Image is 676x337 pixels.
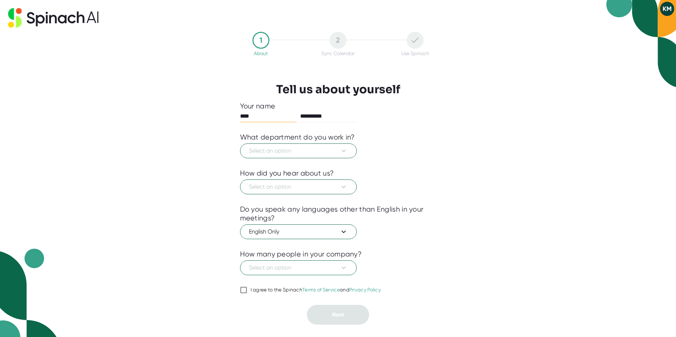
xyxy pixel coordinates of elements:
[240,143,357,158] button: Select an option
[240,205,436,223] div: Do you speak any languages other than English in your meetings?
[240,250,362,259] div: How many people in your company?
[240,224,357,239] button: English Only
[251,287,381,293] div: I agree to the Spinach and
[276,83,400,96] h3: Tell us about yourself
[240,169,334,178] div: How did you hear about us?
[240,179,357,194] button: Select an option
[252,32,269,49] div: 1
[254,51,268,56] div: About
[249,264,348,272] span: Select an option
[321,51,355,56] div: Sync Calendar
[240,133,355,142] div: What department do you work in?
[660,2,674,16] button: KM
[249,227,348,236] span: English Only
[349,287,381,292] a: Privacy Policy
[401,51,429,56] div: Use Spinach
[249,183,348,191] span: Select an option
[330,32,346,49] div: 2
[307,305,369,325] button: Next
[240,102,436,111] div: Your name
[240,260,357,275] button: Select an option
[302,287,340,292] a: Terms of Service
[249,147,348,155] span: Select an option
[332,311,344,318] span: Next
